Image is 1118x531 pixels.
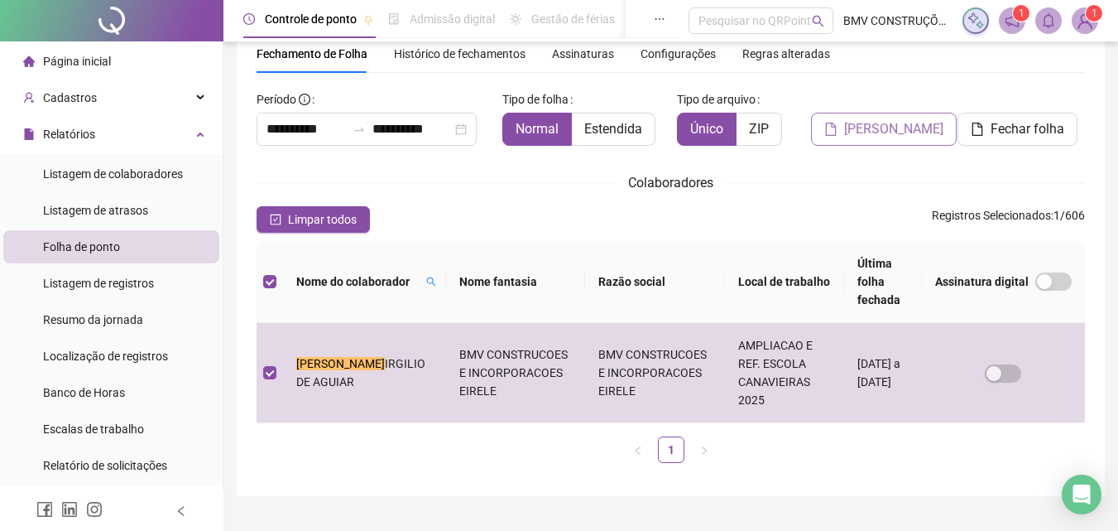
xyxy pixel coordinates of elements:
span: search [423,269,439,294]
span: Nome do colaborador [296,273,420,291]
span: Gestão de férias [531,12,615,26]
span: Tipo de arquivo [677,90,756,109]
span: linkedin [61,501,78,518]
sup: Atualize o seu contato no menu Meus Dados [1086,5,1102,22]
span: Cadastros [43,91,97,104]
span: Colaboradores [628,175,713,191]
span: search [426,277,436,287]
th: Última folha fechada [844,241,922,323]
li: 1 [658,437,684,463]
span: clock-circle [243,13,255,25]
span: Histórico de fechamentos [394,47,525,60]
span: file [824,123,837,136]
th: Razão social [585,241,725,323]
span: Assinaturas [552,48,614,60]
span: user-add [23,92,35,104]
button: [PERSON_NAME] [811,113,957,146]
span: BMV CONSTRUÇÕES E INCORPORAÇÕES [843,12,952,30]
span: swap-right [353,123,366,136]
mark: [PERSON_NAME] [296,357,385,370]
span: Listagem de registros [43,277,154,290]
span: Listagem de atrasos [43,204,148,217]
span: Listagem de colaboradores [43,167,183,181]
span: Banco de Horas [43,386,125,399]
span: Único [690,121,723,137]
span: Fechamento de Folha [257,47,367,60]
button: Limpar todos [257,206,370,233]
span: bell [1041,13,1056,28]
span: ZIP [749,121,769,137]
span: info-circle [299,94,310,105]
span: notification [1005,13,1020,28]
span: ellipsis [654,13,665,25]
span: check-square [270,214,281,225]
td: BMV CONSTRUCOES E INCORPORACOES EIRELE [446,323,586,423]
span: [PERSON_NAME] [844,119,943,139]
span: to [353,123,366,136]
span: Controle de ponto [265,12,357,26]
span: Tipo de folha [502,90,569,109]
span: Fechar folha [991,119,1064,139]
button: left [625,437,651,463]
span: 1 [1092,7,1097,19]
li: Próxima página [691,437,717,463]
span: Registros Selecionados [932,209,1051,222]
th: Local de trabalho [725,241,844,323]
span: Período [257,93,296,106]
span: Localização de registros [43,350,168,363]
td: [DATE] a [DATE] [844,323,922,423]
span: Configurações [641,48,716,60]
span: file [971,123,984,136]
a: 1 [659,437,684,462]
span: Relatório de solicitações [43,459,167,472]
span: instagram [86,501,103,518]
span: : 1 / 606 [932,206,1085,233]
button: right [691,437,717,463]
span: Normal [516,121,559,137]
li: Página anterior [625,437,651,463]
span: pushpin [363,15,373,25]
span: 1 [1019,7,1024,19]
span: sun [510,13,521,25]
sup: 1 [1013,5,1029,22]
span: Página inicial [43,55,111,68]
span: search [812,15,824,27]
span: right [699,446,709,456]
span: Folha de ponto [43,240,120,253]
span: file-done [388,13,400,25]
td: BMV CONSTRUCOES E INCORPORACOES EIRELE [585,323,725,423]
span: facebook [36,501,53,518]
span: Regras alteradas [742,48,830,60]
span: Assinatura digital [935,273,1029,291]
span: left [633,446,643,456]
span: Escalas de trabalho [43,422,144,436]
span: Resumo da jornada [43,313,143,326]
span: Admissão digital [410,12,495,26]
img: sparkle-icon.fc2bf0ac1784a2077858766a79e2daf3.svg [967,12,985,30]
button: Fechar folha [957,113,1077,146]
span: Relatórios [43,128,95,141]
th: Nome fantasia [446,241,586,323]
td: AMPLIACAO E REF. ESCOLA CANAVIEIRAS 2025 [725,323,844,423]
div: Open Intercom Messenger [1062,475,1101,514]
span: home [23,56,35,67]
span: file [23,128,35,140]
span: left [175,505,187,517]
img: 66634 [1072,8,1097,33]
span: Limpar todos [288,210,357,229]
span: Estendida [584,121,642,137]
